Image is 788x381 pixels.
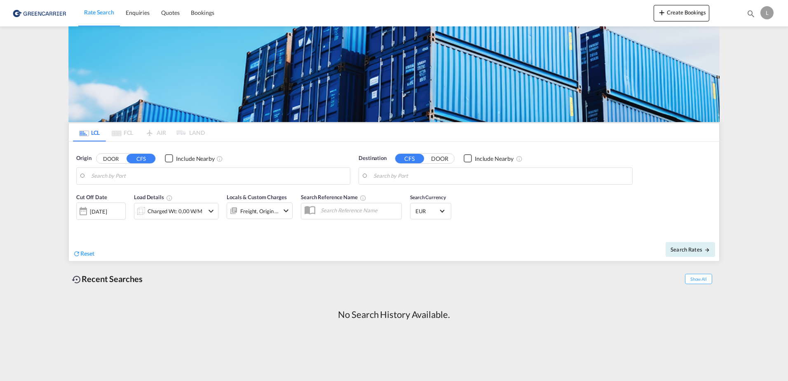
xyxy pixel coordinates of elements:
[746,9,755,18] md-icon: icon-magnify
[166,195,173,201] md-icon: Chargeable Weight
[654,5,709,21] button: icon-plus 400-fgCreate Bookings
[685,274,712,284] span: Show All
[410,194,446,200] span: Search Currency
[126,9,150,16] span: Enquiries
[206,206,216,216] md-icon: icon-chevron-down
[73,123,106,141] md-tab-item: LCL
[148,205,202,217] div: Charged Wt: 0,00 W/M
[227,194,287,200] span: Locals & Custom Charges
[165,154,215,163] md-checkbox: Checkbox No Ink
[134,203,218,219] div: Charged Wt: 0,00 W/Micon-chevron-down
[80,250,94,257] span: Reset
[191,9,214,16] span: Bookings
[176,155,215,163] div: Include Nearby
[127,154,155,163] button: CFS
[72,275,82,285] md-icon: icon-backup-restore
[338,308,450,321] div: No Search History Available.
[671,246,710,253] span: Search Rates
[73,249,94,259] div: icon-refreshReset
[360,195,366,201] md-icon: Your search will be saved by the below given name
[68,26,720,122] img: GreenCarrierFCL_LCL.png
[425,154,454,163] button: DOOR
[395,154,424,163] button: CFS
[73,250,80,257] md-icon: icon-refresh
[91,170,346,182] input: Search by Port
[12,4,68,22] img: 1378a7308afe11ef83610d9e779c6b34.png
[227,202,293,219] div: Freight Origin Destinationicon-chevron-down
[516,155,523,162] md-icon: Unchecked: Ignores neighbouring ports when fetching rates.Checked : Includes neighbouring ports w...
[317,204,401,216] input: Search Reference Name
[96,154,125,163] button: DOOR
[760,6,774,19] div: L
[704,247,710,253] md-icon: icon-arrow-right
[76,219,82,230] md-datepicker: Select
[90,208,107,215] div: [DATE]
[464,154,514,163] md-checkbox: Checkbox No Ink
[134,194,173,200] span: Load Details
[359,154,387,162] span: Destination
[666,242,715,257] button: Search Ratesicon-arrow-right
[373,170,628,182] input: Search by Port
[161,9,179,16] span: Quotes
[281,206,291,216] md-icon: icon-chevron-down
[76,154,91,162] span: Origin
[746,9,755,21] div: icon-magnify
[84,9,114,16] span: Rate Search
[301,194,366,200] span: Search Reference Name
[415,207,439,215] span: EUR
[240,205,279,217] div: Freight Origin Destination
[657,7,667,17] md-icon: icon-plus 400-fg
[475,155,514,163] div: Include Nearby
[68,270,146,288] div: Recent Searches
[216,155,223,162] md-icon: Unchecked: Ignores neighbouring ports when fetching rates.Checked : Includes neighbouring ports w...
[76,194,107,200] span: Cut Off Date
[73,123,205,141] md-pagination-wrapper: Use the left and right arrow keys to navigate between tabs
[69,142,719,261] div: Origin DOOR CFS Checkbox No InkUnchecked: Ignores neighbouring ports when fetching rates.Checked ...
[76,202,126,220] div: [DATE]
[415,205,447,217] md-select: Select Currency: € EUREuro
